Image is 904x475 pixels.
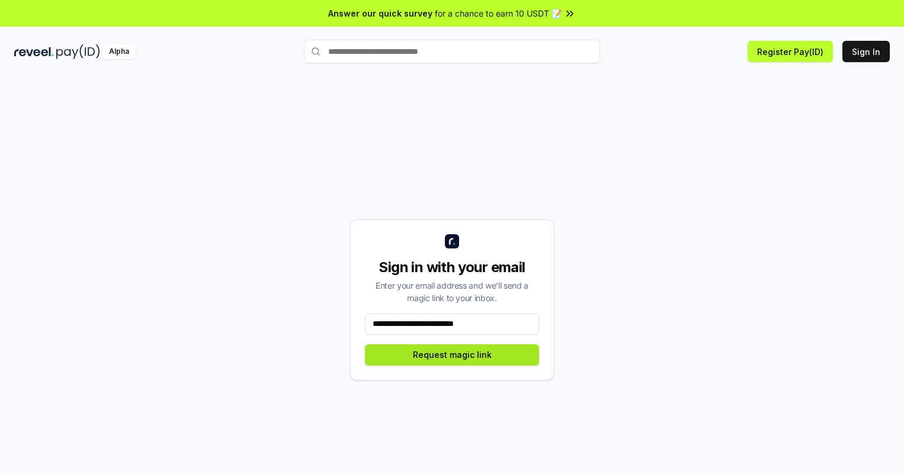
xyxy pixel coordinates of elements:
button: Request magic link [365,344,539,366]
div: Enter your email address and we’ll send a magic link to your inbox. [365,279,539,304]
button: Register Pay(ID) [748,41,833,62]
span: for a chance to earn 10 USDT 📝 [435,7,562,20]
div: Sign in with your email [365,258,539,277]
span: Answer our quick survey [328,7,432,20]
button: Sign In [842,41,890,62]
img: pay_id [56,44,100,59]
div: Alpha [102,44,136,59]
img: reveel_dark [14,44,54,59]
img: logo_small [445,234,459,248]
